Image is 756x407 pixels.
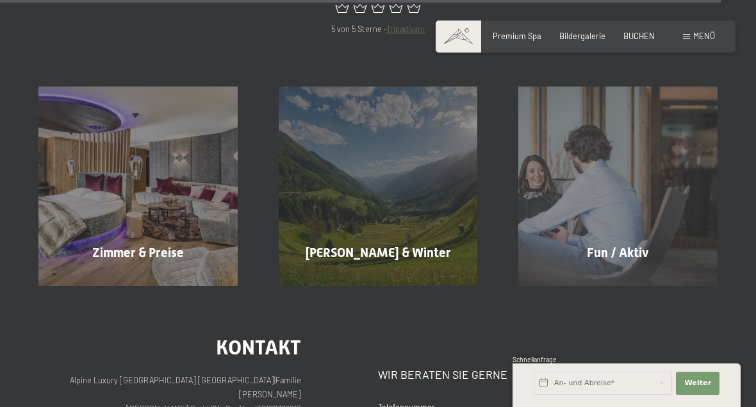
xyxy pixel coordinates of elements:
a: Premium Spa [493,31,541,41]
a: Tripadivsor [386,24,425,34]
span: Weiter [684,378,711,388]
button: Weiter [676,372,719,395]
span: | [274,375,275,385]
a: BUCHEN [623,31,655,41]
span: Kontakt [216,335,301,360]
p: 5 von 5 Sterne - [38,22,718,35]
span: Fun / Aktiv [587,245,649,260]
span: Wir beraten Sie gerne [378,367,507,381]
span: [PERSON_NAME] & Winter [306,245,451,260]
a: Wellnesshotel Südtirol SCHWARZENSTEIN - Wellnessurlaub in den Alpen Zimmer & Preise [18,87,258,286]
a: Wellnesshotel Südtirol SCHWARZENSTEIN - Wellnessurlaub in den Alpen [PERSON_NAME] & Winter [258,87,498,286]
span: Zimmer & Preise [92,245,184,260]
a: Bildergalerie [559,31,605,41]
a: Wellnesshotel Südtirol SCHWARZENSTEIN - Wellnessurlaub in den Alpen Fun / Aktiv [498,87,738,286]
span: Schnellanfrage [513,356,557,363]
span: Menü [693,31,715,41]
